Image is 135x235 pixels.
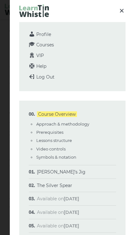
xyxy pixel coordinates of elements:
a: Video controls [36,146,66,151]
a: Courses [29,42,54,48]
a: The Silver Spear [37,183,72,188]
span: Log Out [36,74,55,80]
a: Log Out [29,74,55,80]
a: Lessons structure [36,138,72,143]
span: Help [36,63,46,69]
a: LearnTinWhistle.com [19,11,49,19]
strong: [DATE] [64,209,79,215]
strong: [DATE] [64,196,79,202]
a: Prerequisites [36,130,63,135]
a: Symbols & notation [36,155,76,160]
img: LearnTinWhistle.com [19,4,49,17]
span: Profile [36,32,51,37]
span: VIP [36,53,44,58]
span: Available on [37,223,79,229]
span: Available on [37,196,79,202]
span: Courses [36,42,54,48]
span: Available on [37,209,79,215]
a: VIP [29,53,44,58]
a: Approach & methodology [36,121,89,126]
a: Profile [29,32,51,37]
a: Course Overview [37,111,77,117]
a: Help [29,63,46,69]
strong: [DATE] [64,223,79,229]
a: [PERSON_NAME]’s Jig [37,169,85,175]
